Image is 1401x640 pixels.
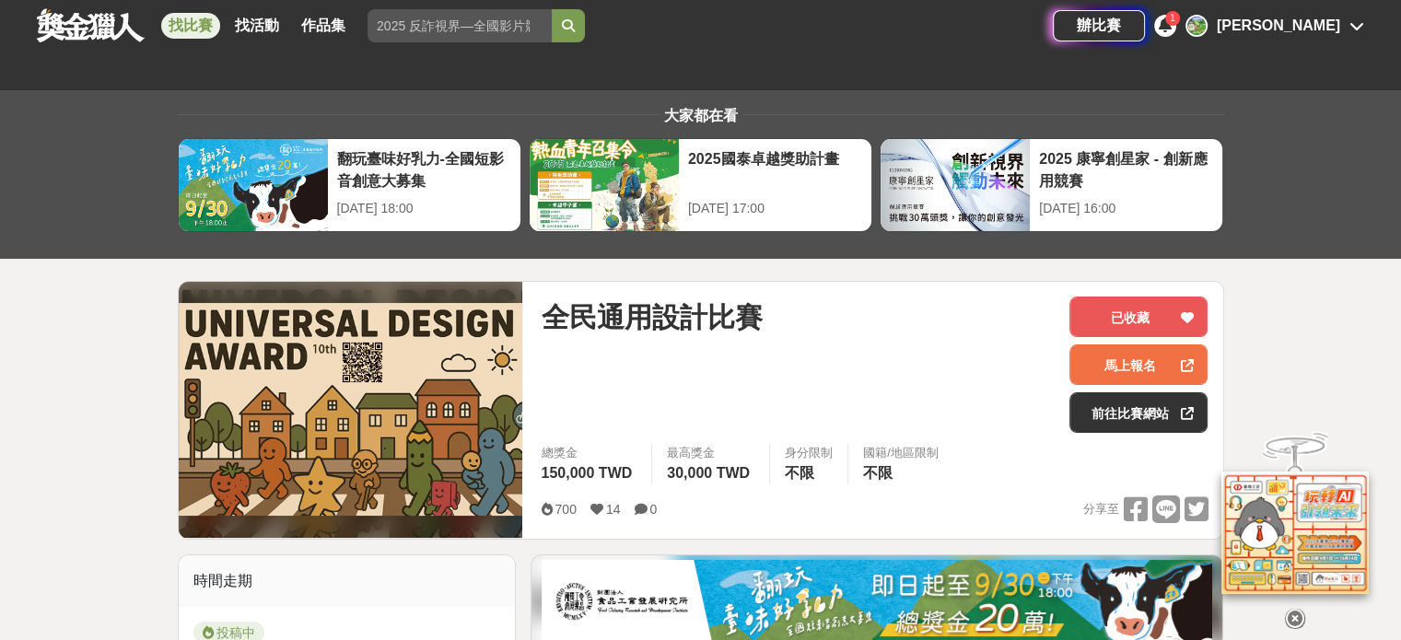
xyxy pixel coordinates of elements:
[337,199,511,218] div: [DATE] 18:00
[1170,13,1175,23] span: 1
[667,444,754,462] span: 最高獎金
[541,444,636,462] span: 總獎金
[179,555,516,607] div: 時間走期
[294,13,353,39] a: 作品集
[1069,392,1208,433] a: 前往比賽網站
[1069,297,1208,337] button: 已收藏
[161,13,220,39] a: 找比賽
[606,502,621,517] span: 14
[1221,470,1369,592] img: d2146d9a-e6f6-4337-9592-8cefde37ba6b.png
[1039,199,1213,218] div: [DATE] 16:00
[667,465,750,481] span: 30,000 TWD
[1069,344,1208,385] a: 馬上報名
[863,465,893,481] span: 不限
[228,13,286,39] a: 找活動
[541,297,762,338] span: 全民通用設計比賽
[178,138,521,232] a: 翻玩臺味好乳力-全國短影音創意大募集[DATE] 18:00
[863,444,939,462] div: 國籍/地區限制
[660,108,742,123] span: 大家都在看
[529,138,872,232] a: 2025國泰卓越獎助計畫[DATE] 17:00
[1187,17,1206,35] img: Avatar
[555,502,576,517] span: 700
[688,148,862,190] div: 2025國泰卓越獎助計畫
[368,9,552,42] input: 2025 反詐視界—全國影片競賽
[649,502,657,517] span: 0
[1217,15,1340,37] div: [PERSON_NAME]
[688,199,862,218] div: [DATE] 17:00
[785,444,833,462] div: 身分限制
[541,465,632,481] span: 150,000 TWD
[1053,10,1145,41] a: 辦比賽
[785,465,814,481] span: 不限
[1082,495,1118,523] span: 分享至
[1039,148,1213,190] div: 2025 康寧創星家 - 創新應用競賽
[179,303,523,516] img: Cover Image
[337,148,511,190] div: 翻玩臺味好乳力-全國短影音創意大募集
[880,138,1223,232] a: 2025 康寧創星家 - 創新應用競賽[DATE] 16:00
